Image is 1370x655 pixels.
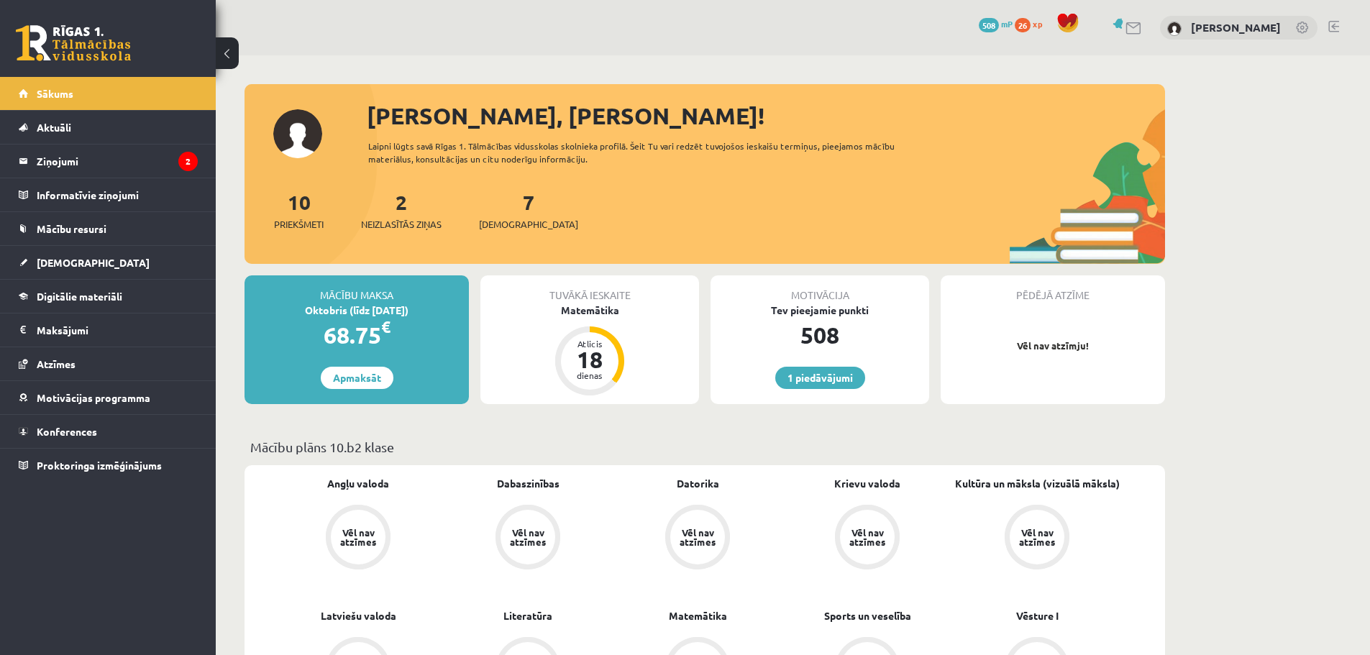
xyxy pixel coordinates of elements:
[37,425,97,438] span: Konferences
[37,145,198,178] legend: Ziņojumi
[979,18,1013,29] a: 508 mP
[37,222,106,235] span: Mācību resursi
[479,217,578,232] span: [DEMOGRAPHIC_DATA]
[711,303,929,318] div: Tev pieejamie punkti
[19,178,198,211] a: Informatīvie ziņojumi
[250,437,1159,457] p: Mācību plāns 10.b2 klase
[711,275,929,303] div: Motivācija
[1017,528,1057,546] div: Vēl nav atzīmes
[1033,18,1042,29] span: xp
[497,476,560,491] a: Dabaszinības
[1016,608,1059,623] a: Vēsture I
[245,275,469,303] div: Mācību maksa
[1191,20,1281,35] a: [PERSON_NAME]
[941,275,1165,303] div: Pēdējā atzīme
[37,459,162,472] span: Proktoringa izmēģinājums
[19,145,198,178] a: Ziņojumi2
[19,381,198,414] a: Motivācijas programma
[669,608,727,623] a: Matemātika
[508,528,548,546] div: Vēl nav atzīmes
[847,528,887,546] div: Vēl nav atzīmes
[178,152,198,171] i: 2
[321,367,393,389] a: Apmaksāt
[443,505,613,572] a: Vēl nav atzīmes
[37,313,198,347] legend: Maksājumi
[367,99,1165,133] div: [PERSON_NAME], [PERSON_NAME]!
[1001,18,1013,29] span: mP
[19,449,198,482] a: Proktoringa izmēģinājums
[479,189,578,232] a: 7[DEMOGRAPHIC_DATA]
[568,371,611,380] div: dienas
[568,348,611,371] div: 18
[361,189,442,232] a: 2Neizlasītās ziņas
[677,476,719,491] a: Datorika
[782,505,952,572] a: Vēl nav atzīmes
[568,339,611,348] div: Atlicis
[368,139,921,165] div: Laipni lūgts savā Rīgas 1. Tālmācības vidusskolas skolnieka profilā. Šeit Tu vari redzēt tuvojošo...
[677,528,718,546] div: Vēl nav atzīmes
[37,357,76,370] span: Atzīmes
[824,608,911,623] a: Sports un veselība
[775,367,865,389] a: 1 piedāvājumi
[274,189,324,232] a: 10Priekšmeti
[979,18,999,32] span: 508
[834,476,900,491] a: Krievu valoda
[1167,22,1182,36] img: Anastasija Skorobogatova
[338,528,378,546] div: Vēl nav atzīmes
[503,608,552,623] a: Literatūra
[480,303,699,398] a: Matemātika Atlicis 18 dienas
[381,316,391,337] span: €
[37,290,122,303] span: Digitālie materiāli
[327,476,389,491] a: Angļu valoda
[948,339,1158,353] p: Vēl nav atzīmju!
[19,280,198,313] a: Digitālie materiāli
[273,505,443,572] a: Vēl nav atzīmes
[19,246,198,279] a: [DEMOGRAPHIC_DATA]
[37,121,71,134] span: Aktuāli
[711,318,929,352] div: 508
[613,505,782,572] a: Vēl nav atzīmes
[480,275,699,303] div: Tuvākā ieskaite
[19,212,198,245] a: Mācību resursi
[952,505,1122,572] a: Vēl nav atzīmes
[37,391,150,404] span: Motivācijas programma
[19,415,198,448] a: Konferences
[245,303,469,318] div: Oktobris (līdz [DATE])
[245,318,469,352] div: 68.75
[274,217,324,232] span: Priekšmeti
[37,87,73,100] span: Sākums
[955,476,1120,491] a: Kultūra un māksla (vizuālā māksla)
[1015,18,1031,32] span: 26
[19,77,198,110] a: Sākums
[19,111,198,144] a: Aktuāli
[37,178,198,211] legend: Informatīvie ziņojumi
[19,313,198,347] a: Maksājumi
[37,256,150,269] span: [DEMOGRAPHIC_DATA]
[16,25,131,61] a: Rīgas 1. Tālmācības vidusskola
[361,217,442,232] span: Neizlasītās ziņas
[1015,18,1049,29] a: 26 xp
[19,347,198,380] a: Atzīmes
[321,608,396,623] a: Latviešu valoda
[480,303,699,318] div: Matemātika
